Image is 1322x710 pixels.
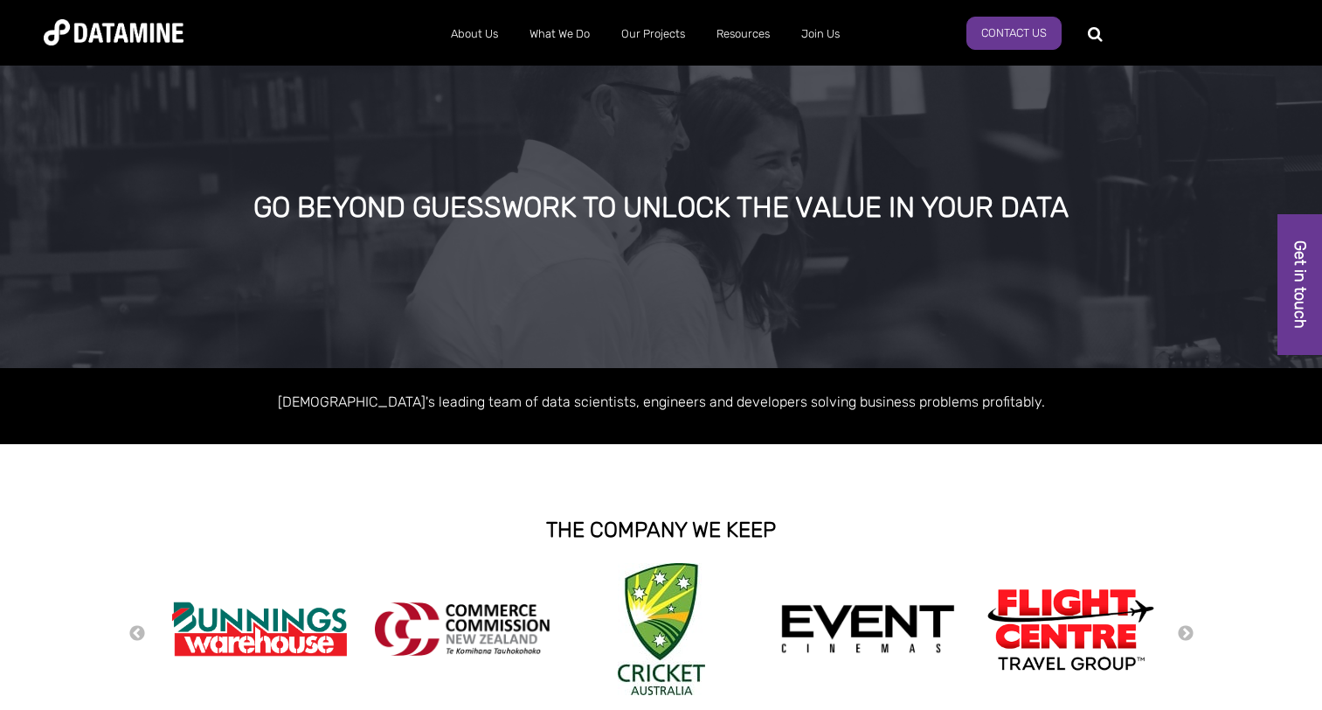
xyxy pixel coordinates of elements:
a: Resources [701,11,786,57]
img: event cinemas [780,604,955,655]
img: commercecommission [375,602,550,656]
a: What We Do [514,11,606,57]
a: Contact Us [966,17,1062,50]
img: Datamine [44,19,183,45]
div: GO BEYOND GUESSWORK TO UNLOCK THE VALUE IN YOUR DATA [155,192,1167,224]
button: Next [1177,624,1194,644]
img: Cricket Australia [618,563,705,695]
a: About Us [435,11,514,57]
a: Our Projects [606,11,701,57]
img: Flight Centre [983,584,1158,674]
a: Get in touch [1277,214,1322,355]
img: Bunnings Warehouse [172,596,347,662]
p: [DEMOGRAPHIC_DATA]'s leading team of data scientists, engineers and developers solving business p... [163,390,1159,414]
button: Previous [128,624,146,644]
a: Join Us [786,11,855,57]
strong: THE COMPANY WE KEEP [546,518,776,542]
